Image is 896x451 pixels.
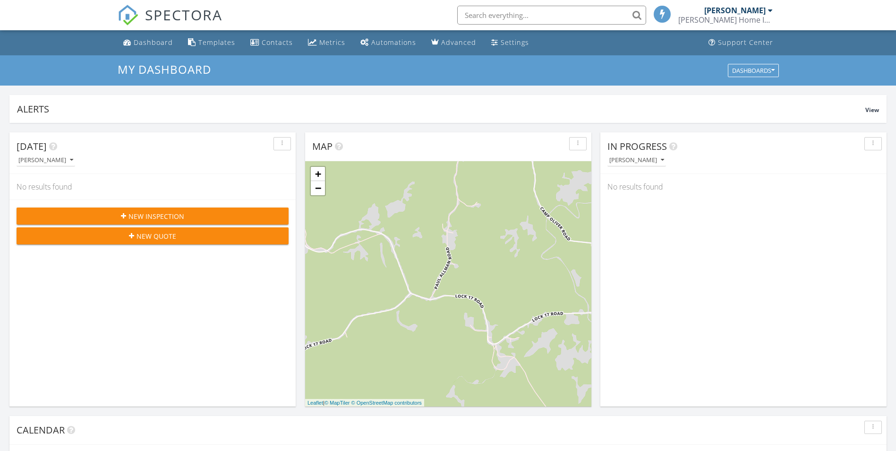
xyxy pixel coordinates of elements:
a: Settings [487,34,533,52]
div: | [305,399,424,407]
button: New Inspection [17,208,289,225]
a: Leaflet [307,400,323,406]
a: Support Center [705,34,777,52]
span: New Inspection [128,211,184,221]
div: Alerts [17,103,865,115]
div: [PERSON_NAME] [18,157,73,164]
span: Calendar [17,424,65,436]
button: Dashboards [728,64,779,77]
div: Automations [371,38,416,47]
span: View [865,106,879,114]
input: Search everything... [457,6,646,25]
a: Automations (Basic) [357,34,420,52]
a: Contacts [247,34,297,52]
a: © OpenStreetMap contributors [351,400,422,406]
div: Settings [501,38,529,47]
div: Templates [198,38,235,47]
div: [PERSON_NAME] [704,6,766,15]
a: Templates [184,34,239,52]
a: Zoom out [311,181,325,195]
img: The Best Home Inspection Software - Spectora [118,5,138,26]
a: SPECTORA [118,13,222,33]
button: [PERSON_NAME] [607,154,666,167]
div: Dashboard [134,38,173,47]
a: Dashboard [119,34,177,52]
span: New Quote [137,231,176,241]
div: No results found [600,174,887,199]
span: In Progress [607,140,667,153]
span: [DATE] [17,140,47,153]
a: Advanced [427,34,480,52]
span: Map [312,140,333,153]
span: My Dashboard [118,61,211,77]
div: No results found [9,174,296,199]
div: Metrics [319,38,345,47]
div: Support Center [718,38,773,47]
a: Zoom in [311,167,325,181]
a: Metrics [304,34,349,52]
button: New Quote [17,227,289,244]
div: Advanced [441,38,476,47]
div: Contacts [262,38,293,47]
div: Higgins Home Inspection [678,15,773,25]
span: SPECTORA [145,5,222,25]
button: [PERSON_NAME] [17,154,75,167]
div: Dashboards [732,67,775,74]
div: [PERSON_NAME] [609,157,664,164]
a: © MapTiler [324,400,350,406]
